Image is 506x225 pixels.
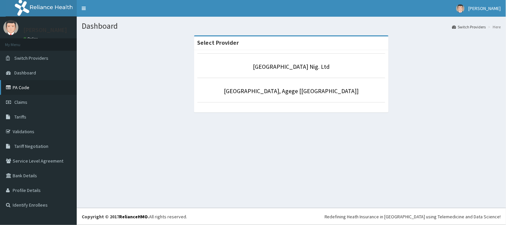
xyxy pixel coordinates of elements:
[23,27,67,33] p: [PERSON_NAME]
[456,4,465,13] img: User Image
[3,20,18,35] img: User Image
[119,214,148,220] a: RelianceHMO
[253,63,330,70] a: [GEOGRAPHIC_DATA] Nig. Ltd
[14,70,36,76] span: Dashboard
[14,55,48,61] span: Switch Providers
[469,5,501,11] span: [PERSON_NAME]
[197,39,239,46] strong: Select Provider
[77,208,506,225] footer: All rights reserved.
[224,87,359,95] a: [GEOGRAPHIC_DATA], Agege [[GEOGRAPHIC_DATA]]
[325,213,501,220] div: Redefining Heath Insurance in [GEOGRAPHIC_DATA] using Telemedicine and Data Science!
[487,24,501,30] li: Here
[14,114,26,120] span: Tariffs
[82,22,501,30] h1: Dashboard
[82,214,149,220] strong: Copyright © 2017 .
[14,143,48,149] span: Tariff Negotiation
[23,36,39,41] a: Online
[452,24,486,30] a: Switch Providers
[14,99,27,105] span: Claims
